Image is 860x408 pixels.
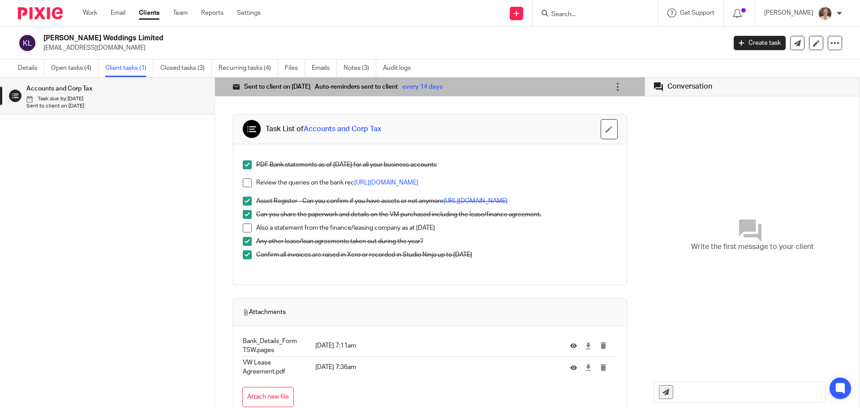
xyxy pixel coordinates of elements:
[315,341,557,350] p: [DATE] 7:11am
[68,96,83,101] span: [DATE]
[256,160,617,169] p: PDF Bank statements as of [DATE] for all your business accounts
[764,9,813,17] p: [PERSON_NAME]
[256,237,617,246] p: Any other lease/loan agreements taken out during the year?
[18,60,44,77] a: Details
[111,9,125,17] a: Email
[219,60,278,77] a: Recurring tasks (4)
[51,60,99,77] a: Open tasks (4)
[266,125,381,134] div: Task List of
[344,60,376,77] a: Notes (3)
[243,358,310,377] p: VW Lease Agreement.pdf
[243,337,310,355] p: Bank_Details_Form TSW.pages
[18,7,63,19] img: Pixie
[256,197,617,206] p: Asset Register - Can you confirm if you have assets or not anymore
[256,250,617,259] p: Confirm all invoices are raised in Xero or recorded in Studio Ninja up to [DATE]
[173,9,188,17] a: Team
[256,223,617,232] p: Also a statement from the finance/leasing company as at [DATE]
[667,82,712,91] div: Conversation
[585,363,592,372] a: Download
[680,10,714,16] span: Get Support
[233,82,310,91] div: Sent to client on [DATE]
[383,60,417,77] a: Audit logs
[315,363,557,372] p: [DATE] 7:36am
[734,36,786,50] a: Create task
[312,60,337,77] a: Emails
[83,9,97,17] a: Work
[139,9,159,17] a: Clients
[18,34,37,52] img: svg%3E
[26,82,176,95] h1: Accounts and Corp Tax
[550,11,631,19] input: Search
[285,60,305,77] a: Files
[315,82,398,91] div: Auto-reminders sent to client
[304,125,381,133] a: Accounts and Corp Tax
[26,103,206,110] p: Sent to client on [DATE]
[242,308,286,317] span: Attachments
[585,341,592,350] a: Download
[256,210,617,219] p: Can you share the paperwork and details on the VM purchased including the lease/finance agreement.
[402,82,443,91] div: every 14 days
[691,242,814,252] span: Write the first message to your client
[43,43,720,52] p: [EMAIL_ADDRESS][DOMAIN_NAME]
[354,180,418,186] a: [URL][DOMAIN_NAME]
[443,198,507,204] a: [URL][DOMAIN_NAME]
[26,95,206,103] p: Task due by:
[237,9,261,17] a: Settings
[818,6,832,21] img: Pete%20with%20glasses.jpg
[242,387,294,407] button: Attach new file
[256,178,617,187] p: Review the queries on the bank rec
[160,60,212,77] a: Closed tasks (3)
[43,34,585,43] h2: [PERSON_NAME] Weddings Limited
[201,9,224,17] a: Reports
[105,60,154,77] a: Client tasks (1)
